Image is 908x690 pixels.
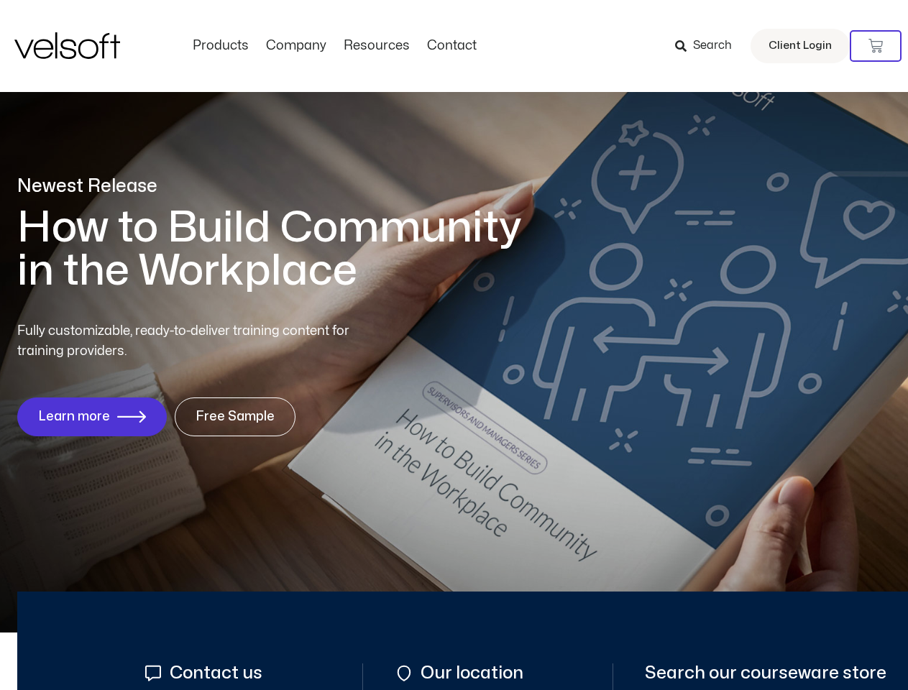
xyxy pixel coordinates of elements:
[693,37,732,55] span: Search
[675,34,742,58] a: Search
[38,410,110,424] span: Learn more
[184,38,257,54] a: ProductsMenu Toggle
[184,38,485,54] nav: Menu
[418,38,485,54] a: ContactMenu Toggle
[751,29,850,63] a: Client Login
[166,663,262,683] span: Contact us
[257,38,335,54] a: CompanyMenu Toggle
[645,663,886,683] span: Search our courseware store
[17,174,542,199] p: Newest Release
[17,206,542,293] h1: How to Build Community in the Workplace
[196,410,275,424] span: Free Sample
[769,37,832,55] span: Client Login
[17,397,167,436] a: Learn more
[335,38,418,54] a: ResourcesMenu Toggle
[175,397,295,436] a: Free Sample
[17,321,375,362] p: Fully customizable, ready-to-deliver training content for training providers.
[14,32,120,59] img: Velsoft Training Materials
[417,663,523,683] span: Our location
